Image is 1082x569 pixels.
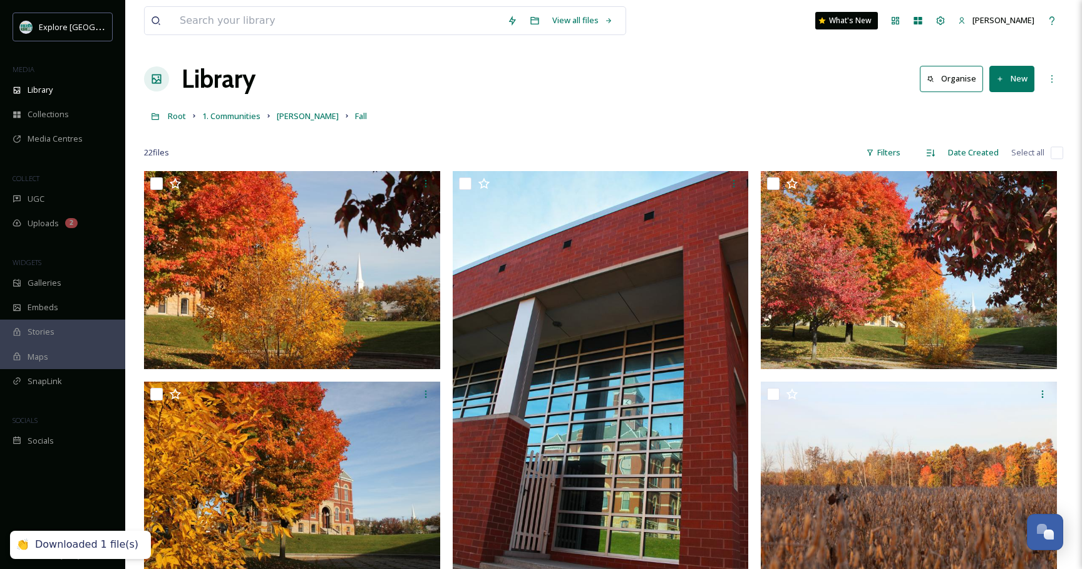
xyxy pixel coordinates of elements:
[28,351,48,363] span: Maps
[13,65,34,74] span: MEDIA
[277,110,339,122] span: [PERSON_NAME]
[28,435,54,447] span: Socials
[761,171,1057,369] img: IMG_0779.jpg
[28,108,69,120] span: Collections
[277,108,339,123] a: [PERSON_NAME]
[920,66,983,91] button: Organise
[28,375,62,387] span: SnapLink
[28,217,59,229] span: Uploads
[65,218,78,228] div: 2
[28,326,54,338] span: Stories
[13,415,38,425] span: SOCIALS
[144,171,440,369] img: IMG_0780.jpg
[815,12,878,29] a: What's New
[972,14,1034,26] span: [PERSON_NAME]
[144,147,169,159] span: 22 file s
[202,110,260,122] span: 1. Communities
[35,538,138,551] div: Downloaded 1 file(s)
[13,258,41,267] span: WIDGETS
[39,21,211,33] span: Explore [GEOGRAPHIC_DATA][PERSON_NAME]
[16,538,29,551] div: 👏
[28,193,44,205] span: UGC
[942,140,1005,165] div: Date Created
[1011,147,1044,159] span: Select all
[920,66,989,91] a: Organise
[28,84,53,96] span: Library
[20,21,33,33] img: 67e7af72-b6c8-455a-acf8-98e6fe1b68aa.avif
[13,174,39,183] span: COLLECT
[546,8,619,33] a: View all files
[1027,514,1063,550] button: Open Chat
[28,301,58,313] span: Embeds
[952,8,1041,33] a: [PERSON_NAME]
[168,108,186,123] a: Root
[28,133,83,145] span: Media Centres
[989,66,1034,91] button: New
[355,108,367,123] a: Fall
[355,110,367,122] span: Fall
[28,277,61,289] span: Galleries
[173,7,501,34] input: Search your library
[182,60,255,98] a: Library
[202,108,260,123] a: 1. Communities
[168,110,186,122] span: Root
[860,140,907,165] div: Filters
